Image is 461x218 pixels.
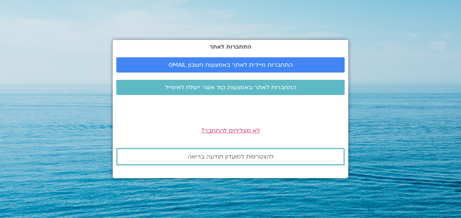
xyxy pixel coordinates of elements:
[116,44,345,50] h2: התחברות לאתר
[201,127,260,135] a: לא מצליחים להתחבר?
[165,84,296,91] span: התחברות לאתר באמצעות קוד אשר יישלח לאימייל
[188,153,274,160] span: להצטרפות למועדון תודעה בריאה
[169,62,293,68] span: התחברות מיידית לאתר באמצעות חשבון GMAIL
[116,148,345,165] a: להצטרפות למועדון תודעה בריאה
[116,57,345,73] a: התחברות מיידית לאתר באמצעות חשבון GMAIL
[116,80,345,95] a: התחברות לאתר באמצעות קוד אשר יישלח לאימייל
